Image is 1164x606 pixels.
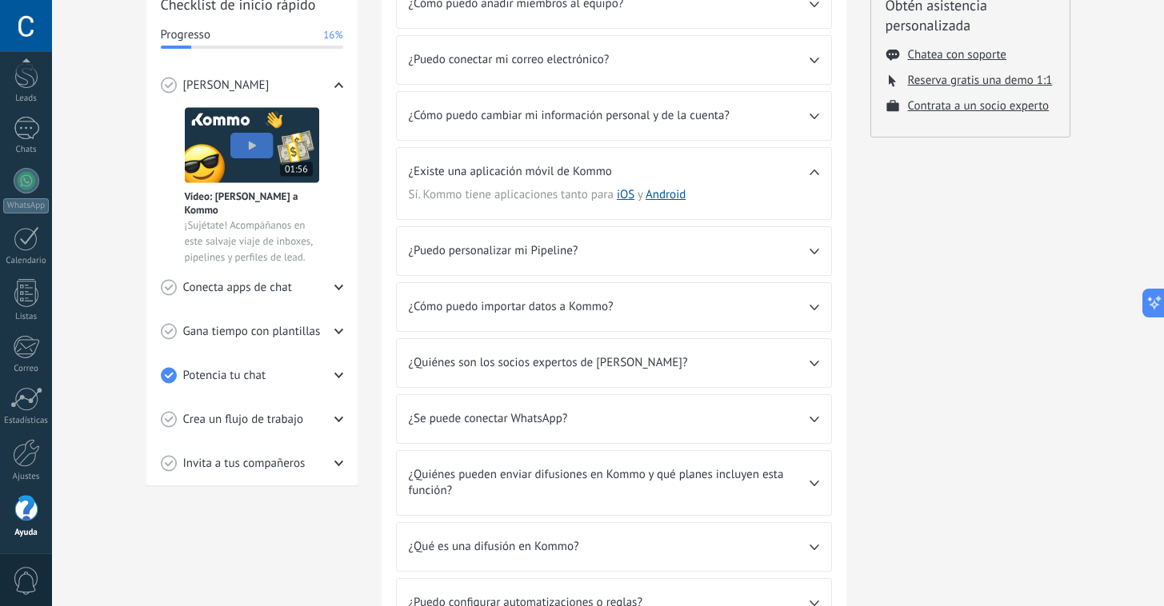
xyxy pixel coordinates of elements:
button: Contrata a un socio experto [908,98,1050,114]
button: Reserva gratis una demo 1:1 [908,73,1053,88]
span: [PERSON_NAME] [183,78,270,94]
div: ¿Se puede conectar WhatsApp? [396,394,832,444]
div: Ayuda [3,528,50,538]
span: Gana tiempo con plantillas [183,324,321,340]
span: ¿Se puede conectar WhatsApp? [409,411,810,427]
div: Correo [3,364,50,374]
div: Chats [3,145,50,155]
div: ¿Puedo conectar mi correo electrónico? [396,35,832,85]
span: Sí. Kommo tiene aplicaciones tanto para y [409,187,686,203]
a: Android [646,187,686,202]
span: 16% [323,27,342,43]
span: ¿Cómo puedo cambiar mi información personal y de la cuenta? [409,108,810,124]
div: ¿Existe una aplicación móvil de KommoSí. Kommo tiene aplicaciones tanto para iOS y Android [396,147,832,220]
button: Chatea con soporte [908,47,1006,62]
span: ¿Existe una aplicación móvil de Kommo [409,164,810,180]
span: ¿Puedo conectar mi correo electrónico? [409,52,810,68]
div: ¿Puedo personalizar mi Pipeline? [396,226,832,276]
div: ¿Quiénes pueden enviar difusiones en Kommo y qué planes incluyen esta función? [396,450,832,516]
span: Conecta apps de chat [183,280,292,296]
div: Calendario [3,256,50,266]
div: Ajustes [3,472,50,482]
img: Meet video [185,107,319,183]
div: Estadísticas [3,416,50,426]
div: Listas [3,312,50,322]
span: Invita a tus compañeros [183,456,306,472]
span: ¿Quiénes pueden enviar difusiones en Kommo y qué planes incluyen esta función? [409,467,810,499]
div: WhatsApp [3,198,49,213]
span: Progresso [161,27,210,43]
div: ¿Qué es una difusión en Kommo? [396,522,832,572]
span: ¿Cómo puedo importar datos a Kommo? [409,299,810,315]
span: ¿Qué es una difusión en Kommo? [409,539,810,555]
span: ¿Quiénes son los socios expertos de [PERSON_NAME]? [409,355,810,371]
div: ¿Cómo puedo cambiar mi información personal y de la cuenta? [396,91,832,141]
div: Leads [3,94,50,104]
span: ¿Puedo personalizar mi Pipeline? [409,243,810,259]
div: ¿Quiénes son los socios expertos de [PERSON_NAME]? [396,338,832,388]
span: Crea un flujo de trabajo [183,412,304,428]
span: Potencia tu chat [183,368,266,384]
div: ¿Cómo puedo importar datos a Kommo? [396,282,832,332]
span: Vídeo: [PERSON_NAME] a Kommo [185,189,319,217]
a: iOS [617,187,634,202]
span: ¡Sujétate! Acompáñanos en este salvaje viaje de inboxes, pipelines y perfiles de lead. [185,217,319,265]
